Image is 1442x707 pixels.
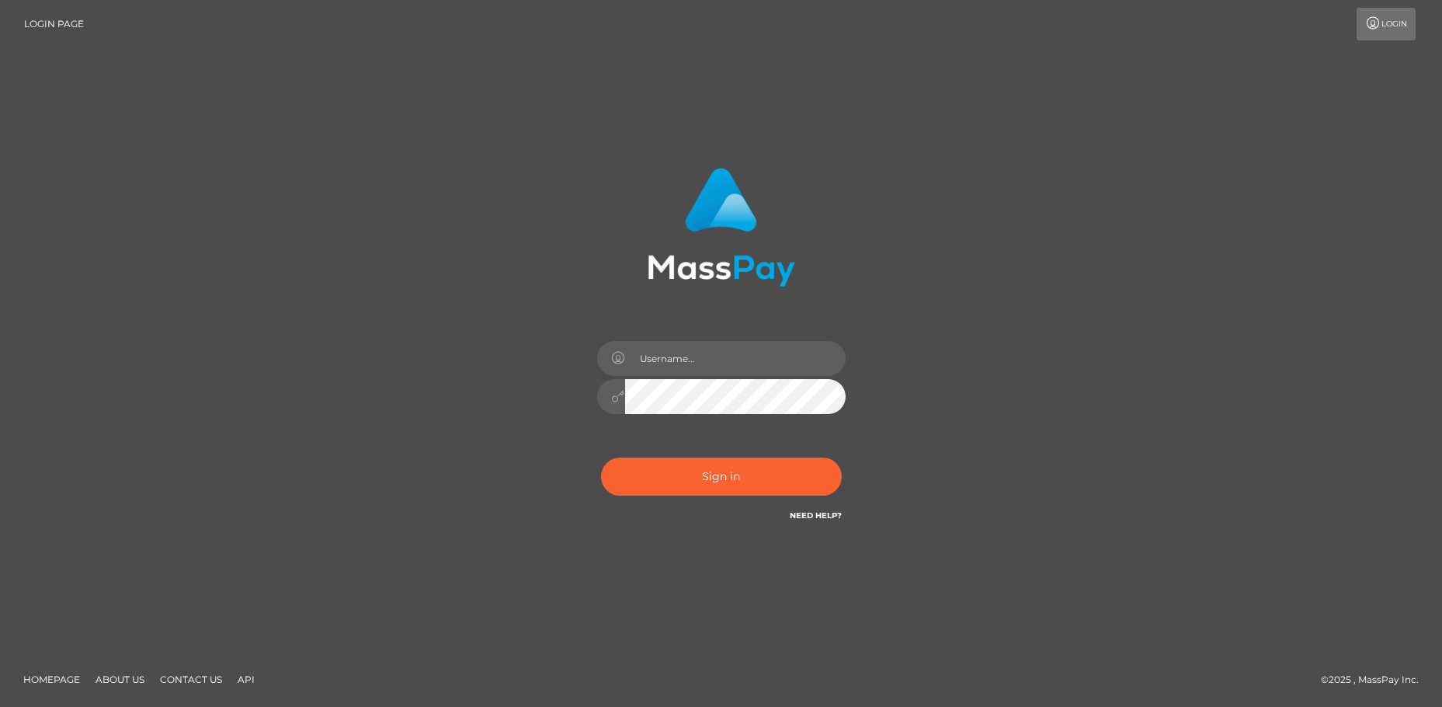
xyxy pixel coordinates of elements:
a: API [231,667,261,691]
img: MassPay Login [648,168,795,287]
button: Sign in [601,458,842,496]
a: Contact Us [154,667,228,691]
a: Homepage [17,667,86,691]
a: About Us [89,667,151,691]
a: Need Help? [790,510,842,521]
div: © 2025 , MassPay Inc. [1321,671,1430,688]
input: Username... [625,341,846,376]
a: Login [1357,8,1416,40]
a: Login Page [24,8,84,40]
